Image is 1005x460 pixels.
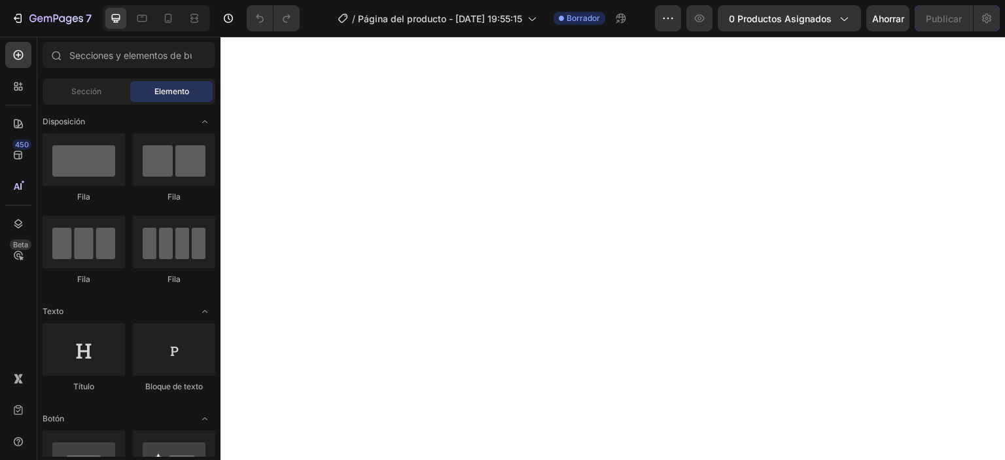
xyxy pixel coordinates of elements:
[71,86,101,96] font: Sección
[43,42,215,68] input: Secciones y elementos de búsqueda
[154,86,189,96] font: Elemento
[872,13,904,24] font: Ahorrar
[167,274,181,284] font: Fila
[866,5,909,31] button: Ahorrar
[915,5,973,31] button: Publicar
[15,140,29,149] font: 450
[567,13,600,23] font: Borrador
[43,116,85,126] font: Disposición
[43,414,64,423] font: Botón
[77,192,90,202] font: Fila
[194,111,215,132] span: Abrir palanca
[352,13,355,24] font: /
[73,381,94,391] font: Título
[926,13,962,24] font: Publicar
[247,5,300,31] div: Deshacer/Rehacer
[718,5,861,31] button: 0 productos asignados
[194,408,215,429] span: Abrir palanca
[5,5,97,31] button: 7
[145,381,203,391] font: Bloque de texto
[86,12,92,25] font: 7
[729,13,832,24] font: 0 productos asignados
[167,192,181,202] font: Fila
[13,240,28,249] font: Beta
[77,274,90,284] font: Fila
[194,301,215,322] span: Abrir palanca
[358,13,522,24] font: Página del producto - [DATE] 19:55:15
[220,37,1005,460] iframe: Área de diseño
[43,306,63,316] font: Texto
